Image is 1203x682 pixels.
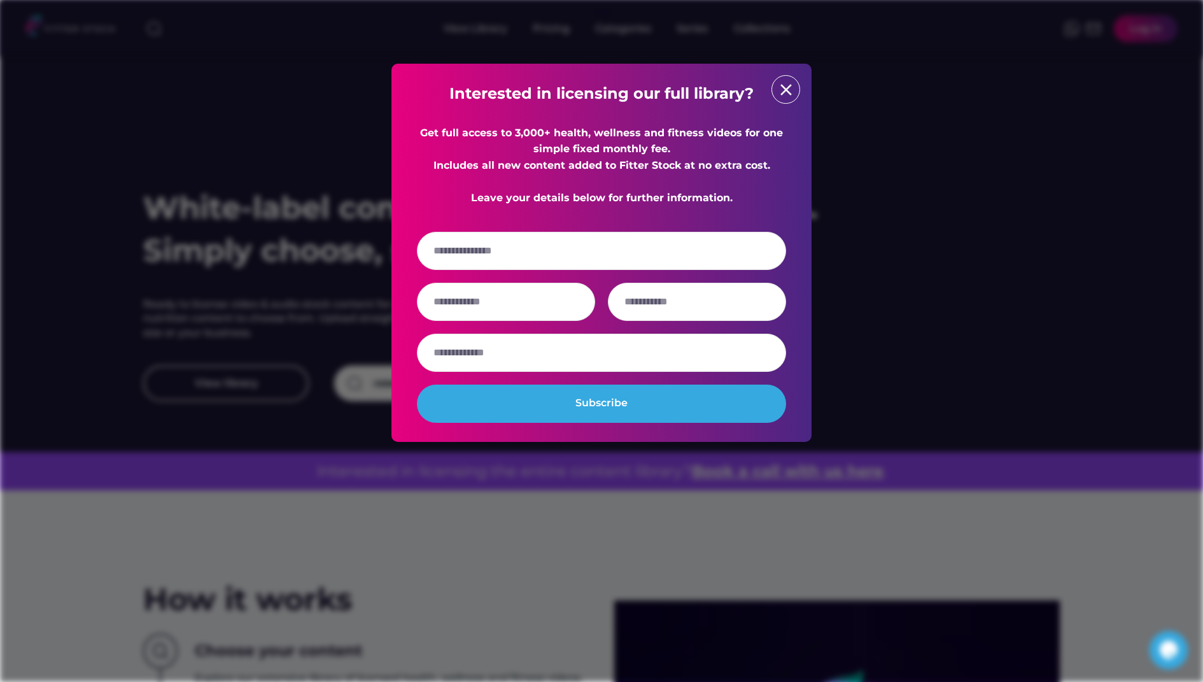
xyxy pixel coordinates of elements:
button: Subscribe [417,385,786,423]
div: Get full access to 3,000+ health, wellness and fitness videos for one simple fixed monthly fee. I... [417,125,786,206]
strong: Interested in licensing our full library? [449,84,754,103]
iframe: chat widget [1150,631,1190,669]
button: close [777,80,796,99]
